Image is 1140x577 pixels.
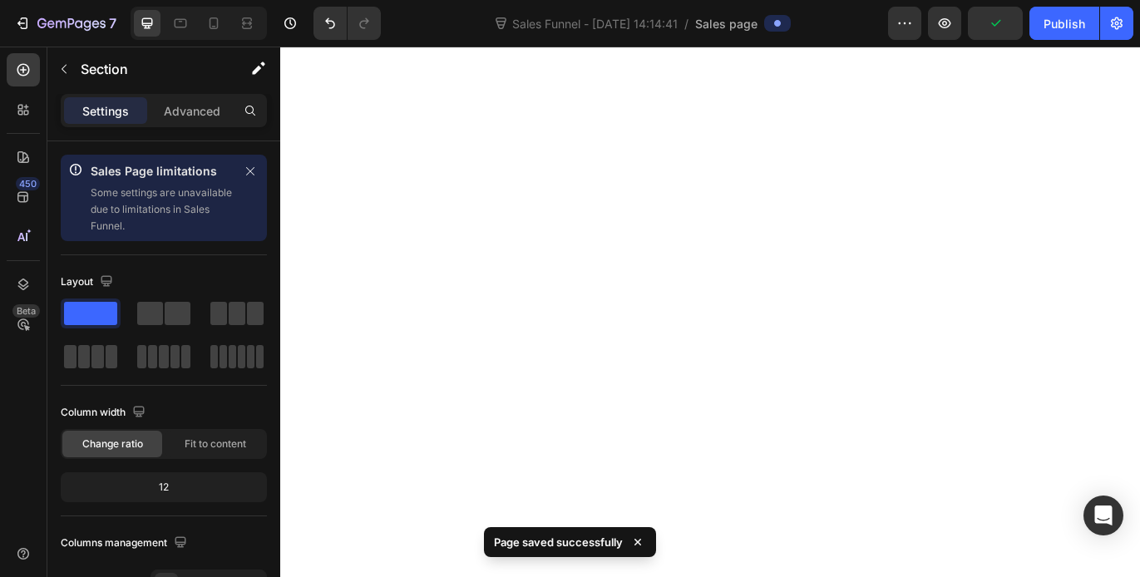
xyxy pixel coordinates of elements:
[61,271,116,293] div: Layout
[280,47,1140,577] iframe: Design area
[82,436,143,451] span: Change ratio
[509,15,681,32] span: Sales Funnel - [DATE] 14:14:41
[61,532,190,555] div: Columns management
[684,15,688,32] span: /
[109,13,116,33] p: 7
[1029,7,1099,40] button: Publish
[1044,15,1085,32] div: Publish
[81,59,217,79] p: Section
[1083,496,1123,535] div: Open Intercom Messenger
[91,185,234,234] p: Some settings are unavailable due to limitations in Sales Funnel.
[185,436,246,451] span: Fit to content
[494,534,623,550] p: Page saved successfully
[82,102,129,120] p: Settings
[61,402,149,424] div: Column width
[12,304,40,318] div: Beta
[7,7,124,40] button: 7
[695,15,758,32] span: Sales page
[16,177,40,190] div: 450
[91,161,234,181] p: Sales Page limitations
[164,102,220,120] p: Advanced
[64,476,264,499] div: 12
[313,7,381,40] div: Undo/Redo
